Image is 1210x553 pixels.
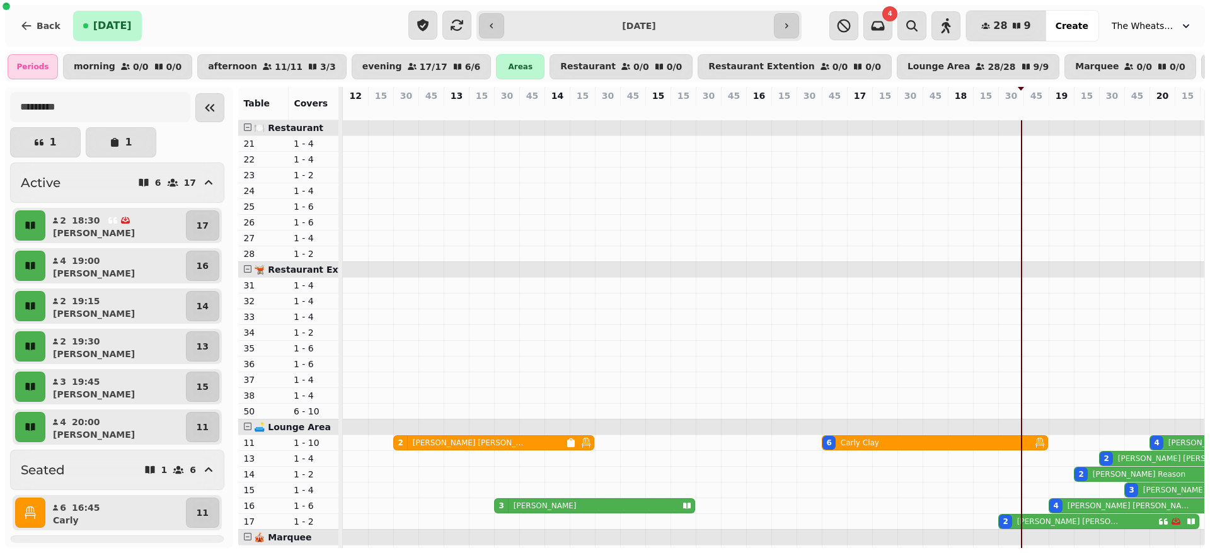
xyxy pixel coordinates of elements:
p: 17 / 17 [420,62,447,71]
div: 2 [398,438,403,448]
p: 35 [243,342,284,355]
button: Back [10,11,71,41]
button: afternoon11/113/3 [197,54,347,79]
p: 1 - 2 [294,326,334,339]
h2: Seated [21,461,65,479]
p: 21 [243,137,284,150]
p: 15 [243,484,284,496]
p: 1 - 4 [294,389,334,402]
p: 20 [1156,89,1168,102]
p: 0 [955,105,965,117]
button: morning0/00/0 [63,54,192,79]
p: 15 [879,89,891,102]
p: 16 [753,89,765,102]
p: 1 - 6 [294,200,334,213]
p: 45 [728,89,740,102]
p: 9 / 9 [1034,62,1049,71]
p: [PERSON_NAME] [PERSON_NAME] [1068,501,1190,511]
p: 15 [375,89,387,102]
p: 19:15 [72,295,100,307]
div: Areas [496,54,544,79]
p: 45 [930,89,942,102]
p: 15 [778,89,790,102]
p: 3 [59,375,67,388]
p: 6 / 6 [465,62,481,71]
p: 0 [653,105,663,117]
p: 0 [905,105,915,117]
button: evening17/176/6 [352,54,492,79]
p: 22 [243,153,284,166]
p: 0 / 0 [166,62,182,71]
p: 0 / 0 [865,62,881,71]
div: 4 [1154,438,1159,448]
p: 32 [243,295,284,307]
p: 45 [526,89,538,102]
p: 2 [59,295,67,307]
p: 30 [400,89,412,102]
p: [PERSON_NAME] [53,227,135,239]
button: 420:00[PERSON_NAME] [48,412,183,442]
p: 17 [243,515,284,528]
p: 30 [602,89,614,102]
button: 319:45[PERSON_NAME] [48,372,183,402]
p: 0 [930,105,940,117]
button: 1 [10,127,81,157]
p: 0 [779,105,789,117]
p: 6 [59,501,67,514]
p: afternoon [208,62,257,72]
p: 15 [1182,89,1194,102]
div: 2 [1078,469,1083,479]
p: 6 [829,105,839,117]
p: 6 [155,178,161,187]
p: 1 - 4 [294,484,334,496]
p: [PERSON_NAME] [53,388,135,401]
p: 0 [552,105,562,117]
button: 419:00[PERSON_NAME] [48,251,183,281]
p: 38 [243,389,284,402]
p: 0 / 0 [133,62,149,71]
p: 15 [652,89,664,102]
p: 1 - 4 [294,452,334,465]
p: 13 [451,89,463,102]
p: 0 [476,105,487,117]
p: 18:30 [72,214,100,227]
p: 1 - 4 [294,295,334,307]
p: 0 [350,105,360,117]
p: 24 [243,185,284,197]
p: 11 [243,436,284,449]
p: 36 [243,358,284,370]
p: [PERSON_NAME] [53,348,135,360]
p: 16 [243,499,284,512]
p: 15 [980,89,992,102]
p: 2 [1107,105,1117,117]
button: Create [1046,11,1098,41]
p: 28 [243,248,284,260]
p: 28 / 28 [988,62,1015,71]
p: 1 [125,137,132,147]
p: 1 - 4 [294,153,334,166]
p: 1 - 6 [294,499,334,512]
p: 11 / 11 [275,62,302,71]
p: 0 / 0 [1170,62,1185,71]
p: 4 [59,254,67,267]
div: 2 [1103,453,1109,464]
p: 13 [197,340,209,353]
button: Collapse sidebar [195,93,224,122]
button: 1 [86,127,156,157]
button: 219:30[PERSON_NAME] [48,331,183,362]
button: 218:30[PERSON_NAME] [48,210,183,241]
span: The Wheatsheaf [1112,20,1175,32]
p: 30 [1005,89,1017,102]
span: [DATE] [93,21,132,31]
p: 45 [627,89,639,102]
p: 16:45 [72,501,100,514]
p: 2 [59,214,67,227]
span: Table [243,98,270,108]
p: 37 [243,373,284,386]
p: 30 [804,89,815,102]
div: 3 [1129,485,1134,495]
span: 28 [993,21,1007,31]
button: 11 [186,412,219,442]
button: Active617 [10,162,224,203]
span: 4 [888,11,892,17]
